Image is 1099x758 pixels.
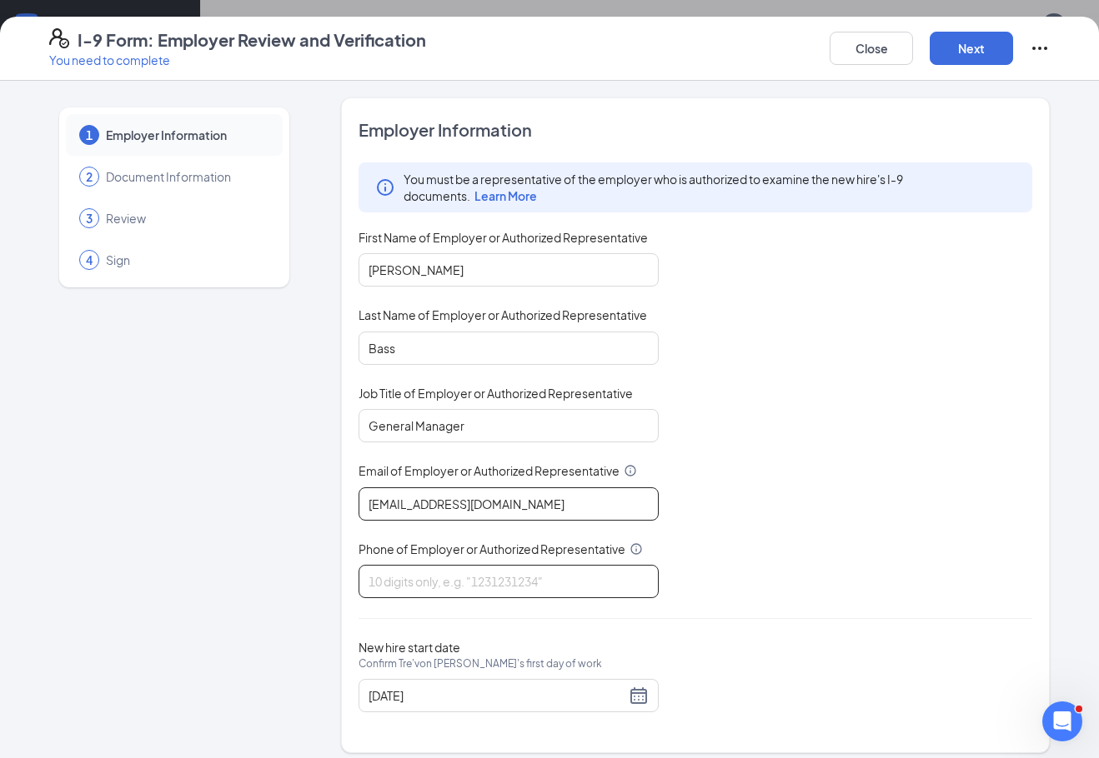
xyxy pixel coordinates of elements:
span: Job Title of Employer or Authorized Representative [359,385,633,401]
span: New hire start date [359,639,602,689]
button: Next [930,32,1013,65]
button: Close [830,32,913,65]
iframe: Intercom live chat [1042,701,1082,741]
span: Last Name of Employer or Authorized Representative [359,307,647,323]
input: Enter your email address [359,487,659,521]
span: 2 [86,168,93,185]
svg: Ellipses [1030,38,1050,58]
span: 1 [86,127,93,143]
span: Confirm Tre'von [PERSON_NAME]'s first day of work [359,656,602,672]
input: 08/26/2025 [369,686,625,705]
span: You must be a representative of the employer who is authorized to examine the new hire's I-9 docu... [404,171,1016,204]
input: Enter job title [359,409,659,442]
span: Employer Information [106,127,266,143]
svg: Info [624,464,637,477]
span: Email of Employer or Authorized Representative [359,462,620,479]
input: Enter your first name [359,253,659,287]
span: Employer Information [359,118,1032,142]
span: Review [106,210,266,227]
input: 10 digits only, e.g. "1231231234" [359,565,659,598]
span: 3 [86,210,93,227]
span: 4 [86,252,93,268]
input: Enter your last name [359,332,659,365]
h4: I-9 Form: Employer Review and Verification [78,28,426,52]
span: Sign [106,252,266,268]
span: Phone of Employer or Authorized Representative [359,541,625,557]
p: You need to complete [49,52,426,68]
a: Learn More [470,188,537,203]
span: Learn More [474,188,537,203]
span: First Name of Employer or Authorized Representative [359,229,648,246]
svg: FormI9EVerifyIcon [49,28,69,48]
span: Document Information [106,168,266,185]
svg: Info [375,177,395,197]
svg: Info [630,542,643,556]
